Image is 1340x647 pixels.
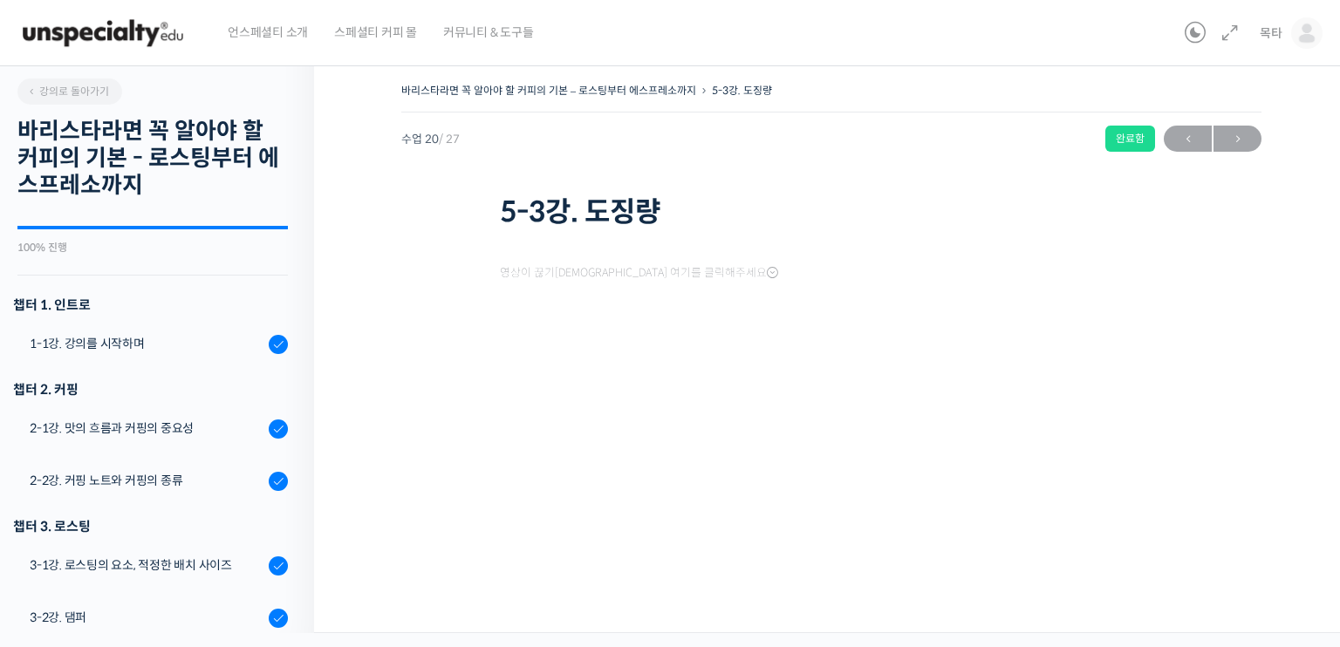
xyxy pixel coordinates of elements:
a: 강의로 돌아가기 [17,78,122,105]
span: / 27 [439,132,460,146]
div: 챕터 2. 커핑 [13,378,288,401]
span: ← [1164,127,1212,151]
div: 100% 진행 [17,242,288,253]
span: 강의로 돌아가기 [26,85,109,98]
div: 1-1강. 강의를 시작하며 [30,334,263,353]
a: 5-3강. 도징량 [712,84,772,97]
div: 완료함 [1105,126,1155,152]
h1: 5-3강. 도징량 [500,195,1163,228]
h3: 챕터 1. 인트로 [13,293,288,317]
span: 목타 [1260,25,1282,41]
div: 3-1강. 로스팅의 요소, 적정한 배치 사이즈 [30,555,263,575]
div: 3-2강. 댐퍼 [30,608,263,627]
span: 영상이 끊기[DEMOGRAPHIC_DATA] 여기를 클릭해주세요 [500,266,778,280]
a: ←이전 [1164,126,1212,152]
div: 2-2강. 커핑 노트와 커핑의 종류 [30,471,263,490]
div: 챕터 3. 로스팅 [13,514,288,538]
span: → [1214,127,1261,151]
a: 다음→ [1214,126,1261,152]
h2: 바리스타라면 꼭 알아야 할 커피의 기본 - 로스팅부터 에스프레소까지 [17,118,288,200]
span: 수업 20 [401,133,460,145]
div: 2-1강. 맛의 흐름과 커핑의 중요성 [30,419,263,438]
a: 바리스타라면 꼭 알아야 할 커피의 기본 – 로스팅부터 에스프레소까지 [401,84,696,97]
